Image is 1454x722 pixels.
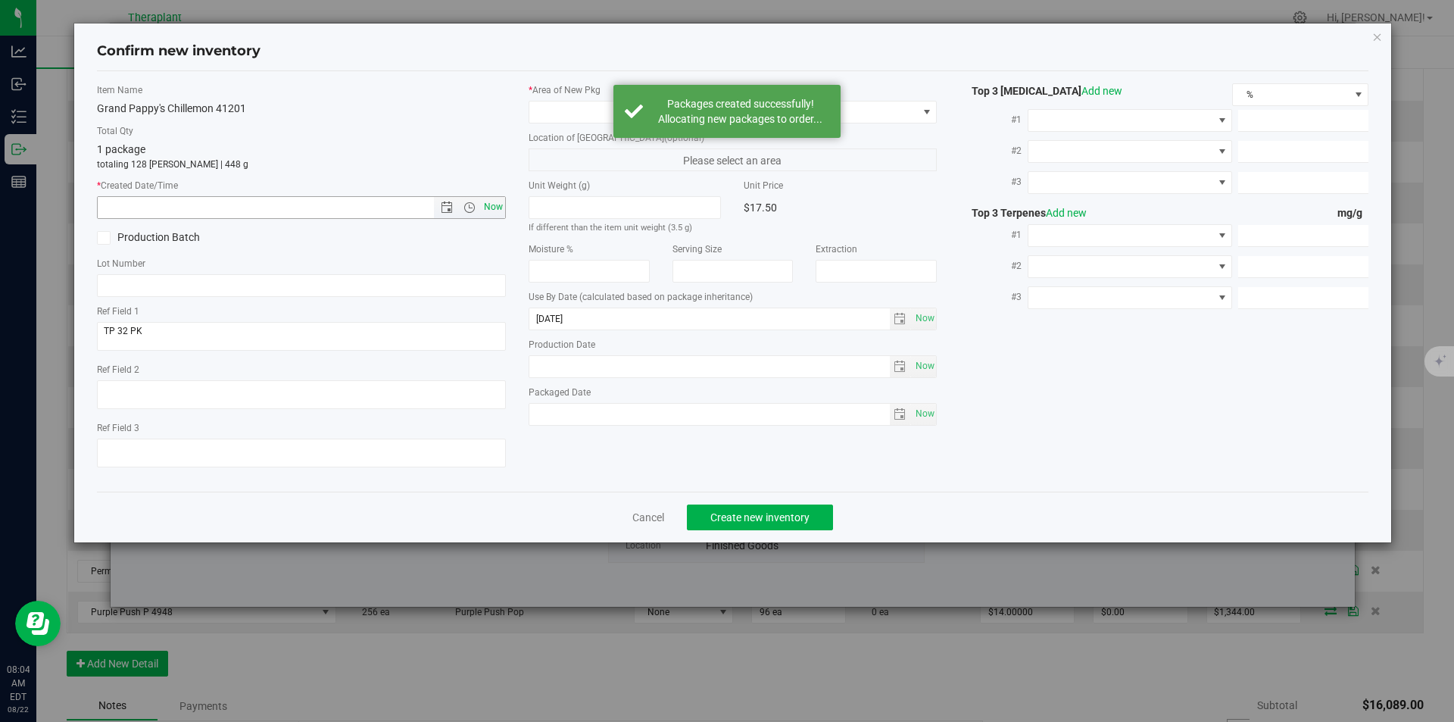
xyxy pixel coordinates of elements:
[529,131,938,145] label: Location of [GEOGRAPHIC_DATA]
[912,355,938,377] span: Set Current date
[672,242,794,256] label: Serving Size
[959,207,1087,219] span: Top 3 Terpenes
[529,83,938,97] label: Area of New Pkg
[529,242,650,256] label: Moisture %
[529,223,692,233] small: If different than the item unit weight (3.5 g)
[15,601,61,646] iframe: Resource center
[456,202,482,214] span: Open the time view
[890,308,912,330] span: select
[1233,84,1349,105] span: %
[529,338,938,352] label: Production Date
[632,510,664,525] a: Cancel
[816,242,937,256] label: Extraction
[97,143,145,155] span: 1 package
[959,283,1028,311] label: #3
[529,179,722,192] label: Unit Weight (g)
[97,179,506,192] label: Created Date/Time
[664,133,704,143] span: (optional)
[434,202,460,214] span: Open the date view
[911,356,936,377] span: select
[529,386,938,399] label: Packaged Date
[97,257,506,270] label: Lot Number
[959,221,1028,248] label: #1
[480,196,506,218] span: Set Current date
[959,252,1028,280] label: #2
[710,511,810,524] span: Create new inventory
[959,106,1028,133] label: #1
[912,308,938,330] span: Set Current date
[1046,207,1087,219] a: Add new
[911,404,936,425] span: select
[651,96,829,127] div: Packages created successfully! Allocating new packages to order...
[1337,207,1368,219] span: mg/g
[97,124,506,138] label: Total Qty
[97,83,506,97] label: Item Name
[959,137,1028,164] label: #2
[579,292,753,302] span: (calculated based on package inheritance)
[890,404,912,425] span: select
[97,158,506,171] p: totaling 128 [PERSON_NAME] | 448 g
[959,85,1122,97] span: Top 3 [MEDICAL_DATA]
[959,168,1028,195] label: #3
[529,290,938,304] label: Use By Date
[744,179,937,192] label: Unit Price
[97,421,506,435] label: Ref Field 3
[97,363,506,377] label: Ref Field 2
[1081,85,1122,97] a: Add new
[912,403,938,425] span: Set Current date
[529,148,938,171] span: Please select an area
[97,230,290,245] label: Production Batch
[97,101,506,117] div: Grand Pappy's Chillemon 41201
[687,505,833,530] button: Create new inventory
[97,42,261,61] h4: Confirm new inventory
[911,308,936,330] span: select
[97,305,506,318] label: Ref Field 1
[744,196,937,219] div: $17.50
[890,356,912,377] span: select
